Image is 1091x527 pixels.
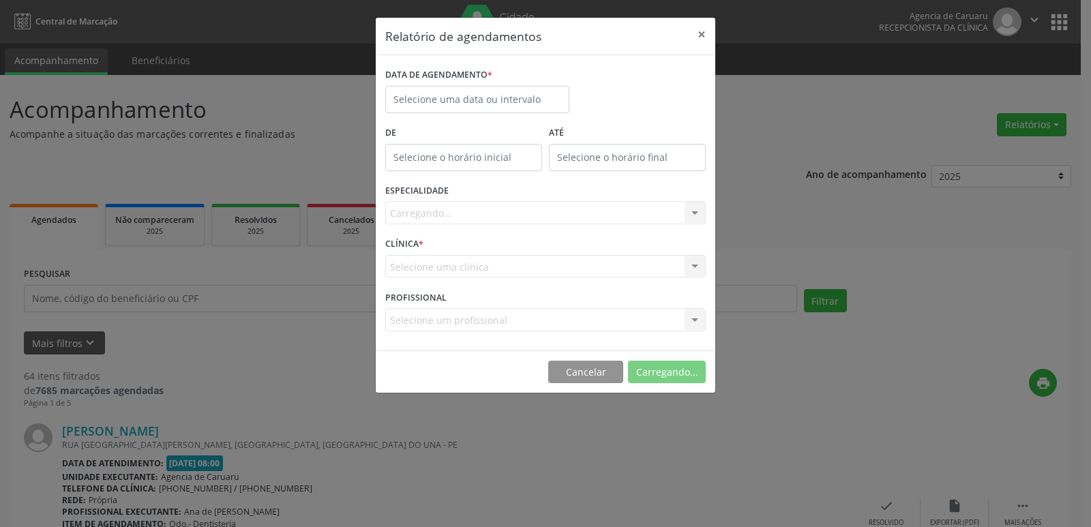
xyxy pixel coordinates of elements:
[385,181,449,202] label: ESPECIALIDADE
[688,18,715,51] button: Close
[549,144,706,171] input: Selecione o horário final
[549,123,706,144] label: ATÉ
[385,287,447,308] label: PROFISSIONAL
[385,123,542,144] label: De
[628,361,706,384] button: Carregando...
[385,234,423,255] label: CLÍNICA
[385,65,492,86] label: DATA DE AGENDAMENTO
[385,86,569,113] input: Selecione uma data ou intervalo
[548,361,623,384] button: Cancelar
[385,144,542,171] input: Selecione o horário inicial
[385,27,541,45] h5: Relatório de agendamentos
